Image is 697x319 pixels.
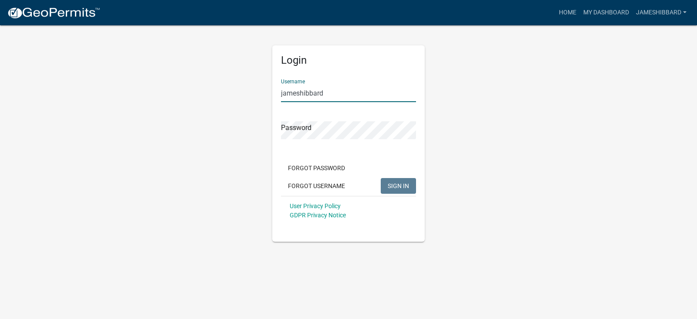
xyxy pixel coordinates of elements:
a: GDPR Privacy Notice [290,212,346,219]
a: My Dashboard [580,4,633,21]
a: User Privacy Policy [290,202,341,209]
a: Home [555,4,580,21]
button: Forgot Username [281,178,352,194]
h5: Login [281,54,416,67]
button: SIGN IN [381,178,416,194]
button: Forgot Password [281,160,352,176]
a: jameshibbard [633,4,690,21]
span: SIGN IN [388,182,409,189]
